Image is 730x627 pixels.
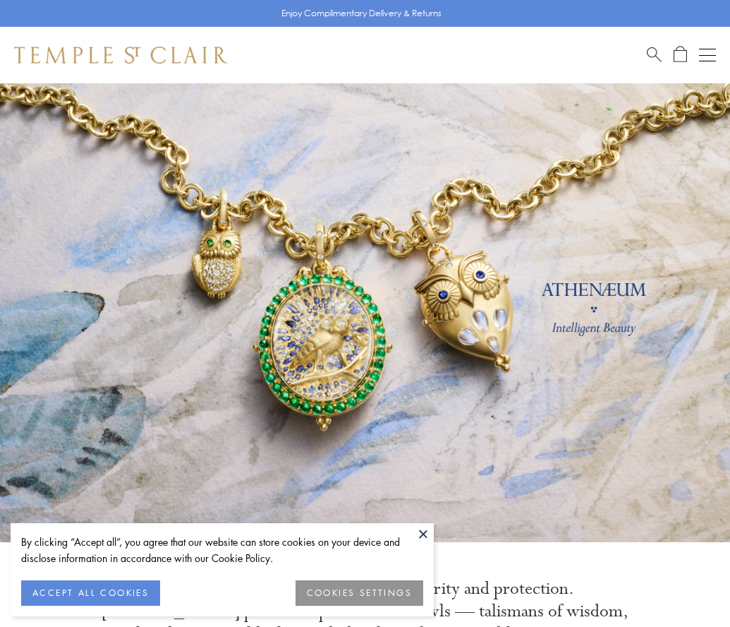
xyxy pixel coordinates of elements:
[674,46,687,64] a: Open Shopping Bag
[14,47,227,64] img: Temple St. Clair
[647,46,662,64] a: Search
[281,6,442,20] p: Enjoy Complimentary Delivery & Returns
[21,580,160,606] button: ACCEPT ALL COOKIES
[21,534,423,566] div: By clicking “Accept all”, you agree that our website can store cookies on your device and disclos...
[296,580,423,606] button: COOKIES SETTINGS
[699,47,716,64] button: Open navigation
